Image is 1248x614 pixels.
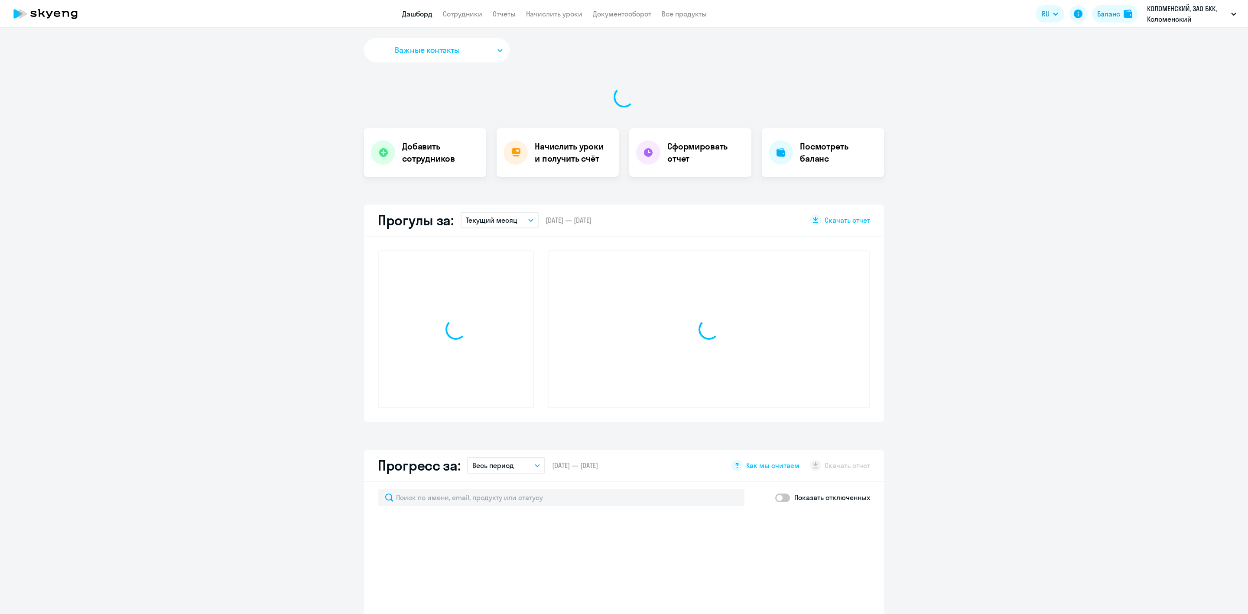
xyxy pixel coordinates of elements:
h4: Добавить сотрудников [402,140,479,165]
h2: Прогресс за: [378,457,460,474]
a: Все продукты [662,10,707,18]
a: Сотрудники [443,10,482,18]
p: Показать отключенных [794,492,870,503]
span: RU [1042,9,1050,19]
button: RU [1036,5,1064,23]
p: Текущий месяц [466,215,517,225]
a: Документооборот [593,10,651,18]
a: Дашборд [402,10,432,18]
button: Важные контакты [364,38,510,62]
span: [DATE] — [DATE] [552,461,598,470]
span: Как мы считаем [746,461,799,470]
img: balance [1124,10,1132,18]
p: Весь период [472,460,514,471]
button: Текущий месяц [461,212,539,228]
h4: Начислить уроки и получить счёт [535,140,610,165]
span: Важные контакты [395,45,460,56]
span: [DATE] — [DATE] [546,215,591,225]
h4: Сформировать отчет [667,140,744,165]
div: Баланс [1097,9,1120,19]
button: Весь период [467,457,545,474]
a: Начислить уроки [526,10,582,18]
a: Отчеты [493,10,516,18]
button: Балансbalance [1092,5,1137,23]
span: Скачать отчет [825,215,870,225]
h4: Посмотреть баланс [800,140,877,165]
input: Поиск по имени, email, продукту или статусу [378,489,744,506]
h2: Прогулы за: [378,211,454,229]
p: КОЛОМЕНСКИЙ, ЗАО БКК, Коломенский [1147,3,1228,24]
button: КОЛОМЕНСКИЙ, ЗАО БКК, Коломенский [1143,3,1241,24]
